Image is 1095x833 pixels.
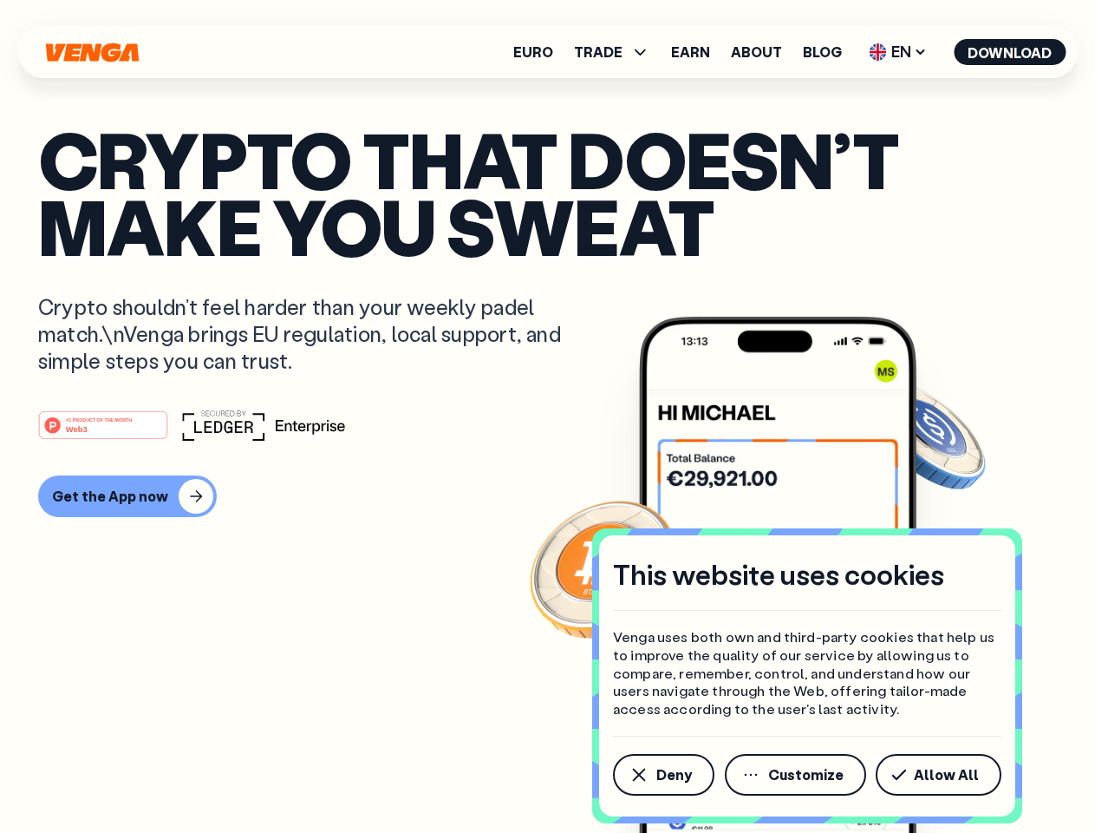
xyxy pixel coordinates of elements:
a: About [731,45,782,59]
p: Venga uses both own and third-party cookies that help us to improve the quality of our service by... [613,628,1001,718]
button: Customize [725,754,866,796]
p: Crypto that doesn’t make you sweat [38,126,1057,259]
tspan: Web3 [66,423,88,433]
button: Deny [613,754,714,796]
span: EN [863,38,933,66]
a: Get the App now [38,476,1057,517]
button: Download [954,39,1066,65]
a: Blog [803,45,842,59]
span: TRADE [574,42,650,62]
img: USDC coin [864,373,989,498]
svg: Home [43,43,140,62]
p: Crypto shouldn’t feel harder than your weekly padel match.\nVenga brings EU regulation, local sup... [38,293,586,375]
div: Get the App now [52,488,168,505]
a: Earn [671,45,710,59]
h4: This website uses cookies [613,556,944,593]
span: Deny [656,768,692,782]
img: Bitcoin [526,490,682,646]
span: Customize [768,768,844,782]
span: Allow All [914,768,979,782]
button: Allow All [876,754,1001,796]
a: #1 PRODUCT OF THE MONTHWeb3 [38,421,168,443]
button: Get the App now [38,476,217,517]
tspan: #1 PRODUCT OF THE MONTH [66,416,132,422]
span: TRADE [574,45,622,59]
img: flag-uk [869,43,886,61]
a: Euro [513,45,553,59]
